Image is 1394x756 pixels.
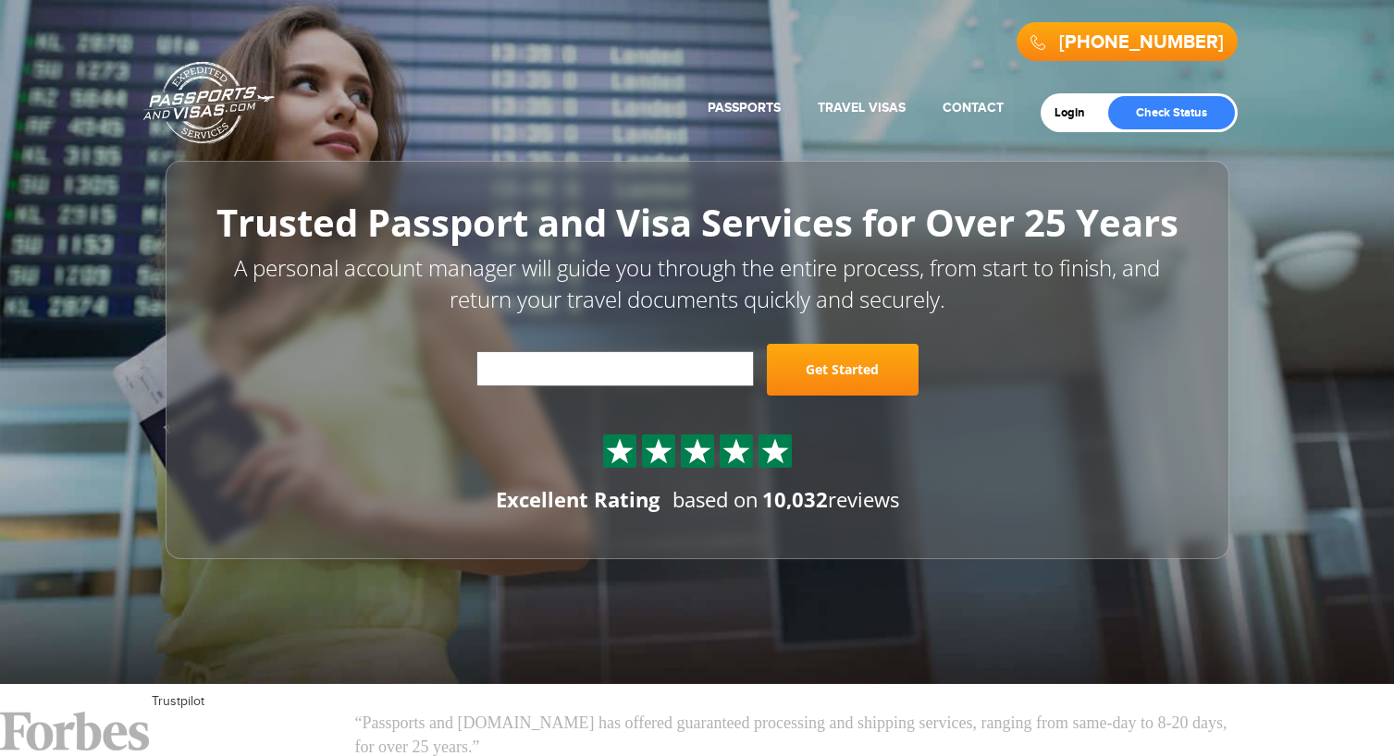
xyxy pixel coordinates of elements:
[708,100,781,116] a: Passports
[722,437,750,465] img: Sprite St
[645,437,672,465] img: Sprite St
[152,694,204,709] a: Trustpilot
[1055,105,1098,120] a: Login
[1108,96,1235,129] a: Check Status
[762,485,899,513] span: reviews
[684,437,711,465] img: Sprite St
[207,252,1188,316] p: A personal account manager will guide you through the entire process, from start to finish, and r...
[207,202,1188,243] h1: Trusted Passport and Visa Services for Over 25 Years
[761,437,789,465] img: Sprite St
[943,100,1004,116] a: Contact
[672,485,759,513] span: based on
[762,485,828,513] strong: 10,032
[1059,31,1224,54] a: [PHONE_NUMBER]
[496,485,660,514] div: Excellent Rating
[818,100,906,116] a: Travel Visas
[767,344,919,396] a: Get Started
[606,437,634,465] img: Sprite St
[143,61,275,144] a: Passports & [DOMAIN_NAME]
